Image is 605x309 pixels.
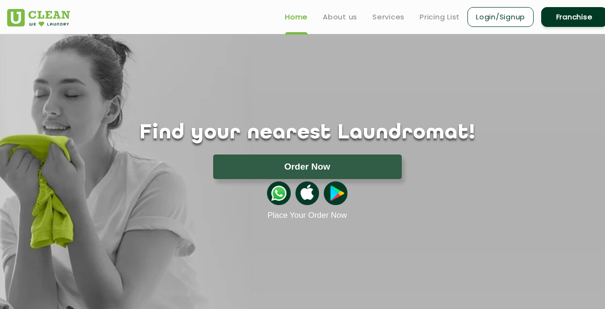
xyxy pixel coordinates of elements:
img: whatsappicon.png [267,181,291,205]
button: Order Now [213,154,402,179]
a: Login/Signup [467,7,534,27]
a: About us [323,11,357,23]
img: UClean Laundry and Dry Cleaning [7,9,70,26]
a: Place Your Order Now [268,211,347,220]
img: playstoreicon.png [324,181,347,205]
img: apple-icon.png [295,181,319,205]
a: Pricing List [420,11,460,23]
a: Services [372,11,405,23]
a: Home [285,11,308,23]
